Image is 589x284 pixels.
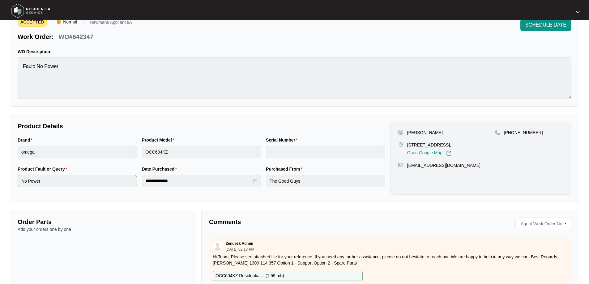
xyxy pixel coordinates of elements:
[213,254,568,266] p: Hi Team, Please see attached file for your reference. If you need any further assistance, please ...
[504,129,543,136] p: [PHONE_NUMBER]
[61,17,79,27] span: Normal
[495,129,500,135] img: map-pin
[18,122,385,130] p: Product Details
[18,226,189,232] p: Add your orders one by one
[266,175,385,187] input: Purchased From
[520,19,571,31] button: SCHEDULE DATE
[407,142,452,148] p: [STREET_ADDRESS],
[446,150,452,156] img: Link-External
[565,219,569,228] p: -
[18,218,189,226] p: Order Parts
[146,178,252,184] input: Date Purchased
[58,32,93,41] p: WO#642347
[18,175,137,187] input: Product Fault or Query
[398,129,403,135] img: user-pin
[18,57,571,99] textarea: Fault: No Power
[209,218,386,226] p: Comments
[213,241,222,251] img: user.svg
[18,166,70,172] label: Product Fault or Query
[407,150,452,156] a: Open Google Map
[266,166,305,172] label: Purchased From
[518,219,563,228] span: Agent Work Order No.
[142,146,261,158] input: Product Model
[407,129,443,136] p: [PERSON_NAME]
[266,146,385,158] input: Serial Number
[18,17,47,27] span: ACCEPTED
[18,146,137,158] input: Brand
[407,162,480,168] p: [EMAIL_ADDRESS][DOMAIN_NAME]
[9,2,53,20] img: residentia service logo
[18,32,53,41] p: Work Order:
[266,137,300,143] label: Serial Number
[216,273,284,279] p: OCC604KZ Residentia ... ( 1.59 mb )
[226,241,253,246] p: Zendesk Admin
[226,248,254,251] p: [DATE] 02:13 PM
[90,20,132,27] p: Newmans ApplianceÂ
[525,21,566,29] span: SCHEDULE DATE
[142,166,179,172] label: Date Purchased
[576,11,580,14] img: dropdown arrow
[398,142,403,147] img: map-pin
[398,162,403,168] img: map-pin
[57,20,61,24] img: Vercel Logo
[18,137,35,143] label: Brand
[142,137,177,143] label: Product Model
[18,49,571,55] p: WO Description:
